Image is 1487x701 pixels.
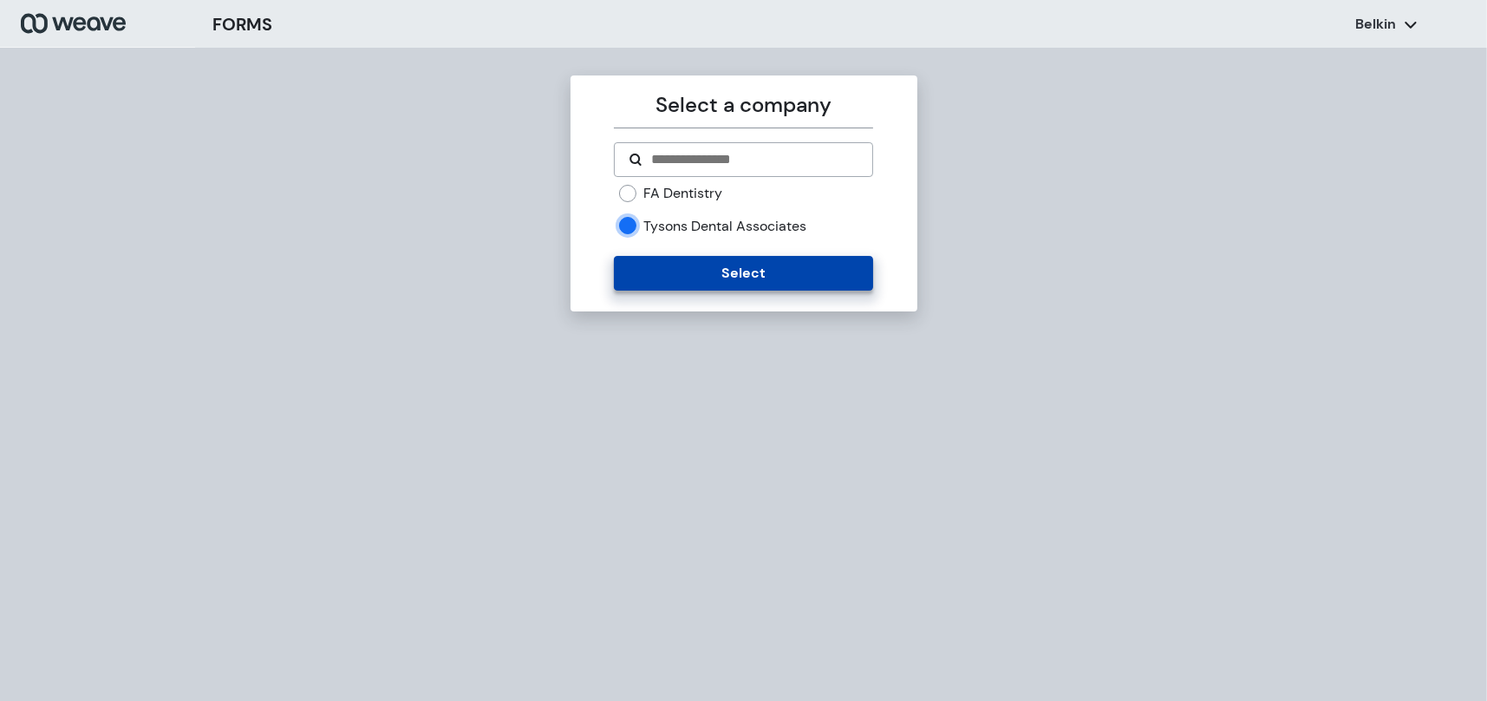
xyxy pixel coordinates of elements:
p: Select a company [614,89,873,121]
input: Search [649,149,858,170]
p: Belkin [1356,15,1397,34]
button: Select [614,256,873,291]
h3: FORMS [212,11,272,37]
label: Tysons Dental Associates [643,217,806,236]
label: FA Dentistry [643,184,722,203]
